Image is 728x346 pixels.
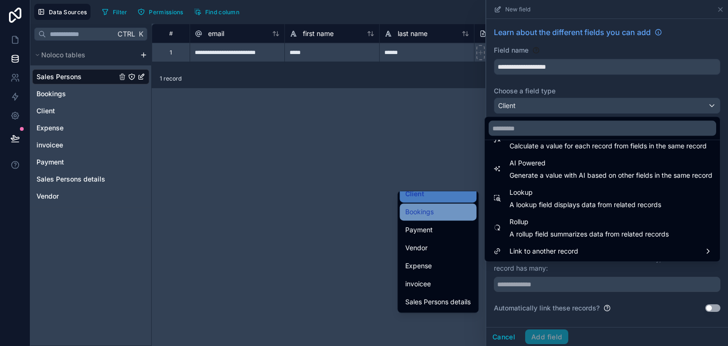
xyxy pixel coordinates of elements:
span: AI Powered [510,157,712,169]
span: first name [303,29,334,38]
a: Permissions [134,5,190,19]
span: last name [398,29,428,38]
span: Calculate a value for each record from fields in the same record [510,141,707,151]
button: Filter [98,5,131,19]
span: Rollup [510,216,669,228]
span: 1 record [160,75,182,82]
span: Filter [113,9,127,16]
span: Lookup [510,187,661,198]
span: email [208,29,224,38]
button: Data Sources [34,4,91,20]
span: K [137,31,144,37]
span: invoicee [405,278,431,290]
span: Data Sources [49,9,87,16]
span: Link to another record [510,246,578,257]
span: Ctrl [117,28,136,40]
span: Sales Persons details [405,296,471,308]
button: Find column [191,5,243,19]
span: Permissions [149,9,183,16]
span: Client [405,188,424,200]
span: Generate a value with AI based on other fields in the same record [510,171,712,180]
div: # [159,30,182,37]
div: 1 [170,49,172,56]
span: Payment [405,224,433,236]
span: Expense [405,260,432,272]
span: Bookings [405,206,434,218]
span: A rollup field summarizes data from related records [510,229,669,239]
span: Find column [205,9,239,16]
span: A lookup field displays data from related records [510,200,661,209]
button: Permissions [134,5,186,19]
span: Vendor [405,242,428,254]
